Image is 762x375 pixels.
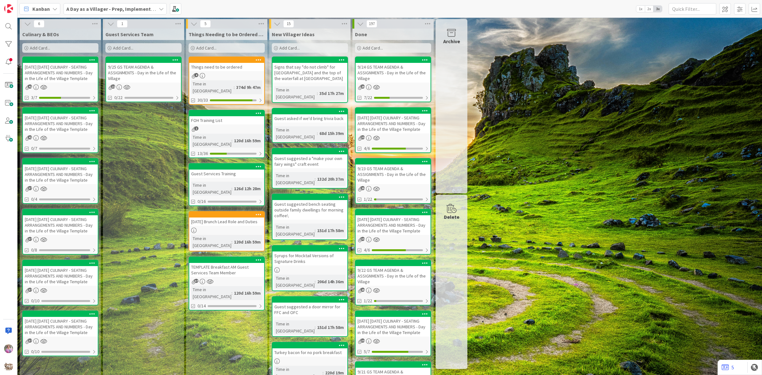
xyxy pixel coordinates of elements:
span: 0/8 [31,247,37,253]
div: 35d 17h 27m [318,90,345,97]
a: Guest suggested bench seating outside family dwellings for morning coffee\Time in [GEOGRAPHIC_DAT... [272,194,348,240]
a: TEMPLATE Breakfast AM Guest Services Team MemberTime in [GEOGRAPHIC_DATA]:120d 16h 59m0/14 [189,257,265,311]
div: Guest Services Training [189,164,264,178]
div: 9/24 GS TEAM AGENDA & ASSIGNMENTS - Day in the Life of the Village [356,57,431,83]
a: 9/25 GS TEAM AGENDA & ASSIGNMENTS - Day in the Life of the Village0/22 [105,57,182,102]
a: [DATE] [DATE] CULINARY - SEATING ARRANGEMENTS AND NUMBERS - Day in the Life of the Village Templa... [22,158,98,204]
div: Time in [GEOGRAPHIC_DATA] [191,235,231,249]
span: 1 [117,20,128,28]
span: : [315,278,316,285]
span: 39 [361,237,365,241]
div: 9/22 GS TEAM AGENDA & ASSIGNMENTS - Day in the Life of the Village [356,260,431,286]
a: [DATE] [DATE] CULINARY - SEATING ARRANGEMENTS AND NUMBERS - Day in the Life of the Village Templa... [22,57,98,102]
span: : [315,227,316,234]
div: FOH Training List [189,110,264,124]
div: Guest suggested bench seating outside family dwellings for morning coffee\ [272,200,347,220]
span: : [317,130,318,137]
span: 5 [200,20,211,28]
div: 151d 17h 58m [316,227,345,234]
div: Guest suggested a door mirror for FFC and OFC [272,303,347,317]
a: [DATE] [DATE] CULINARY - SEATING ARRANGEMENTS AND NUMBERS - Day in the Life of the Village Templa... [355,107,431,153]
div: [DATE] [DATE] CULINARY - SEATING ARRANGEMENTS AND NUMBERS - Day in the Life of the Village Template [23,215,98,235]
div: FOH Training List [189,116,264,124]
div: TEMPLATE Breakfast AM Guest Services Team Member [189,263,264,277]
a: Things need to be orderedTime in [GEOGRAPHIC_DATA]:374d 9h 47m30/33 [189,57,265,105]
div: [DATE] [DATE] CULINARY - SEATING ARRANGEMENTS AND NUMBERS - Day in the Life of the Village Template [23,159,98,184]
div: [DATE] Brunch Lead Role and Duties [189,218,264,226]
div: Time in [GEOGRAPHIC_DATA] [191,182,231,196]
span: 4/6 [364,247,370,253]
div: [DATE] [DATE] CULINARY - SEATING ARRANGEMENTS AND NUMBERS - Day in the Life of the Village Template [23,317,98,337]
span: 0/4 [31,196,37,203]
div: [DATE] [DATE] CULINARY - SEATING ARRANGEMENTS AND NUMBERS - Day in the Life of the Village Template [23,260,98,286]
a: 9/22 GS TEAM AGENDA & ASSIGNMENTS - Day in the Life of the Village1/22 [355,260,431,305]
div: 9/22 GS TEAM AGENDA & ASSIGNMENTS - Day in the Life of the Village [356,266,431,286]
div: Things need to be ordered [189,63,264,71]
a: [DATE] [DATE] CULINARY - SEATING ARRANGEMENTS AND NUMBERS - Day in the Life of the Village Templa... [22,209,98,255]
a: [DATE] [DATE] CULINARY - SEATING ARRANGEMENTS AND NUMBERS - Day in the Life of the Village Templa... [22,311,98,356]
div: Syrups for Mocktail Versions of Signature Drinks [272,251,347,265]
span: 3x [653,6,662,12]
div: 120d 16h 59m [232,137,262,144]
span: 0/10 [31,348,39,355]
span: 37 [28,237,32,241]
span: 37 [194,279,198,283]
div: Guest suggested a "make your own fairy wings" craft event [272,154,347,168]
span: 37 [28,338,32,343]
div: [DATE] [DATE] CULINARY - SEATING ARRANGEMENTS AND NUMBERS - Day in the Life of the Village Template [23,210,98,235]
span: Done [355,31,367,37]
span: : [317,90,318,97]
div: [DATE] [DATE] CULINARY - SEATING ARRANGEMENTS AND NUMBERS - Day in the Life of the Village Template [23,266,98,286]
div: 206d 14h 36m [316,278,345,285]
span: Guest Services Team [105,31,154,37]
span: : [231,290,232,297]
span: 20 [361,186,365,190]
div: Guest asked if we'd bring trivia back [272,114,347,123]
a: 9/24 GS TEAM AGENDA & ASSIGNMENTS - Day in the Life of the Village7/22 [355,57,431,102]
span: 1x [636,6,645,12]
div: [DATE] [DATE] CULINARY - SEATING ARRANGEMENTS AND NUMBERS - Day in the Life of the Village Template [23,311,98,337]
span: 7/22 [364,94,372,101]
span: 20 [361,84,365,89]
div: Time in [GEOGRAPHIC_DATA] [274,86,317,100]
span: 4 [194,73,198,77]
div: Guest suggested a door mirror for FFC and OFC [272,297,347,317]
div: Time in [GEOGRAPHIC_DATA] [191,80,234,94]
span: Add Card... [363,45,383,51]
span: 39 [361,135,365,139]
a: [DATE] Brunch Lead Role and DutiesTime in [GEOGRAPHIC_DATA]:120d 16h 59m [189,211,265,251]
span: 197 [366,20,377,28]
div: 9/24 GS TEAM AGENDA & ASSIGNMENTS - Day in the Life of the Village [356,63,431,83]
span: Things Needing to be Ordered - PUT IN CARD, Don't make new card [189,31,265,37]
a: [DATE] [DATE] CULINARY - SEATING ARRANGEMENTS AND NUMBERS - Day in the Life of the Village Templa... [355,311,431,356]
div: Time in [GEOGRAPHIC_DATA] [274,224,315,238]
div: TEMPLATE Breakfast AM Guest Services Team Member [189,257,264,277]
span: 1/22 [364,298,372,304]
span: 0/16 [197,198,206,205]
span: 4/6 [364,145,370,152]
a: 9/23 GS TEAM AGENDA & ASSIGNMENTS - Day in the Life of the Village1/22 [355,158,431,204]
div: Things need to be ordered [189,57,264,71]
div: Syrups for Mocktail Versions of Signature Drinks [272,246,347,265]
span: 0/14 [197,303,206,309]
img: Visit kanbanzone.com [4,4,13,13]
span: 37 [28,186,32,190]
a: Guest Services TrainingTime in [GEOGRAPHIC_DATA]:126d 12h 28m0/16 [189,163,265,206]
div: [DATE] Brunch Lead Role and Duties [189,212,264,226]
span: Add Card... [113,45,133,51]
div: Delete [444,213,459,221]
span: Add Card... [30,45,50,51]
span: 41 [28,84,32,89]
span: 22 [111,84,115,89]
div: Turkey bacon for no pork breakfast [272,348,347,357]
div: 68d 15h 39m [318,130,345,137]
input: Quick Filter... [669,3,716,15]
div: [DATE] [DATE] CULINARY - SEATING ARRANGEMENTS AND NUMBERS - Day in the Life of the Village Template [356,108,431,133]
span: : [231,185,232,192]
span: : [231,137,232,144]
span: 0/22 [114,94,123,101]
span: Culinary & BEOs [22,31,59,37]
div: 151d 17h 58m [316,324,345,331]
div: 9/23 GS TEAM AGENDA & ASSIGNMENTS - Day in the Life of the Village [356,159,431,184]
